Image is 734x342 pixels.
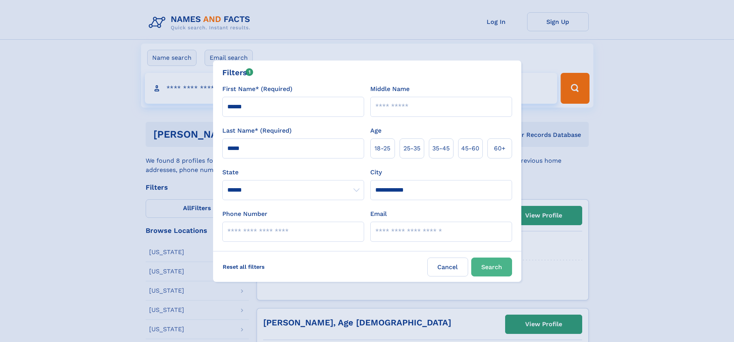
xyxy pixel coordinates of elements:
button: Search [471,258,512,276]
label: Email [370,209,387,219]
label: Phone Number [222,209,267,219]
label: State [222,168,364,177]
span: 60+ [494,144,506,153]
span: 18‑25 [375,144,390,153]
label: Age [370,126,381,135]
label: Reset all filters [218,258,270,276]
span: 45‑60 [461,144,479,153]
div: Filters [222,67,254,78]
span: 35‑45 [432,144,450,153]
label: Last Name* (Required) [222,126,292,135]
label: Cancel [427,258,468,276]
label: First Name* (Required) [222,84,292,94]
span: 25‑35 [403,144,420,153]
label: Middle Name [370,84,410,94]
label: City [370,168,382,177]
